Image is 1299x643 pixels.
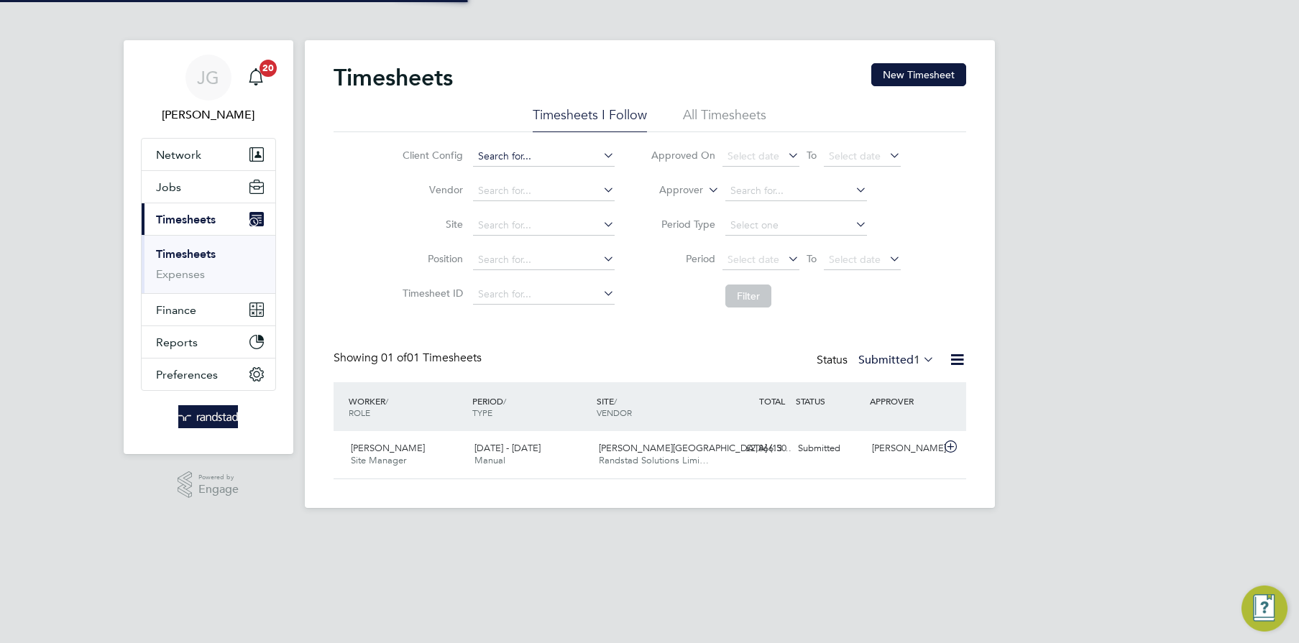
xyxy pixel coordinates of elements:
[914,353,920,367] span: 1
[141,55,276,124] a: JG[PERSON_NAME]
[472,407,492,418] span: TYPE
[142,171,275,203] button: Jobs
[156,213,216,226] span: Timesheets
[651,149,715,162] label: Approved On
[349,407,370,418] span: ROLE
[802,146,821,165] span: To
[156,148,201,162] span: Network
[156,180,181,194] span: Jobs
[141,405,276,428] a: Go to home page
[334,63,453,92] h2: Timesheets
[198,471,239,484] span: Powered by
[503,395,506,407] span: /
[473,250,615,270] input: Search for...
[725,181,867,201] input: Search for...
[866,437,941,461] div: [PERSON_NAME]
[759,395,785,407] span: TOTAL
[802,249,821,268] span: To
[1241,586,1287,632] button: Engage Resource Center
[599,454,709,466] span: Randstad Solutions Limi…
[142,139,275,170] button: Network
[817,351,937,371] div: Status
[385,395,388,407] span: /
[651,218,715,231] label: Period Type
[381,351,482,365] span: 01 Timesheets
[727,253,779,266] span: Select date
[829,253,881,266] span: Select date
[351,442,425,454] span: [PERSON_NAME]
[142,235,275,293] div: Timesheets
[469,388,593,425] div: PERIOD
[727,149,779,162] span: Select date
[792,388,867,414] div: STATUS
[683,106,766,132] li: All Timesheets
[473,216,615,236] input: Search for...
[142,203,275,235] button: Timesheets
[651,252,715,265] label: Period
[473,147,615,167] input: Search for...
[124,40,293,454] nav: Main navigation
[398,287,463,300] label: Timesheet ID
[156,247,216,261] a: Timesheets
[260,60,277,77] span: 20
[242,55,270,101] a: 20
[638,183,703,198] label: Approver
[142,326,275,358] button: Reports
[717,437,792,461] div: £2,866.50
[178,471,239,499] a: Powered byEngage
[614,395,617,407] span: /
[334,351,485,366] div: Showing
[345,388,469,425] div: WORKER
[197,68,219,87] span: JG
[156,368,218,381] span: Preferences
[858,353,935,367] label: Submitted
[533,106,647,132] li: Timesheets I Follow
[142,294,275,325] button: Finance
[141,106,276,124] span: Joe Gill
[473,285,615,305] input: Search for...
[156,336,198,349] span: Reports
[156,303,196,317] span: Finance
[473,181,615,201] input: Search for...
[725,216,867,236] input: Select one
[351,454,406,466] span: Site Manager
[866,388,941,414] div: APPROVER
[792,437,867,461] div: Submitted
[597,407,632,418] span: VENDOR
[398,183,463,196] label: Vendor
[599,442,791,454] span: [PERSON_NAME][GEOGRAPHIC_DATA] (13…
[178,405,238,428] img: randstad-logo-retina.png
[474,454,505,466] span: Manual
[474,442,541,454] span: [DATE] - [DATE]
[142,358,275,390] button: Preferences
[593,388,717,425] div: SITE
[871,63,966,86] button: New Timesheet
[198,484,239,496] span: Engage
[398,252,463,265] label: Position
[156,267,205,281] a: Expenses
[829,149,881,162] span: Select date
[398,149,463,162] label: Client Config
[381,351,407,365] span: 01 of
[398,218,463,231] label: Site
[725,285,771,307] button: Filter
